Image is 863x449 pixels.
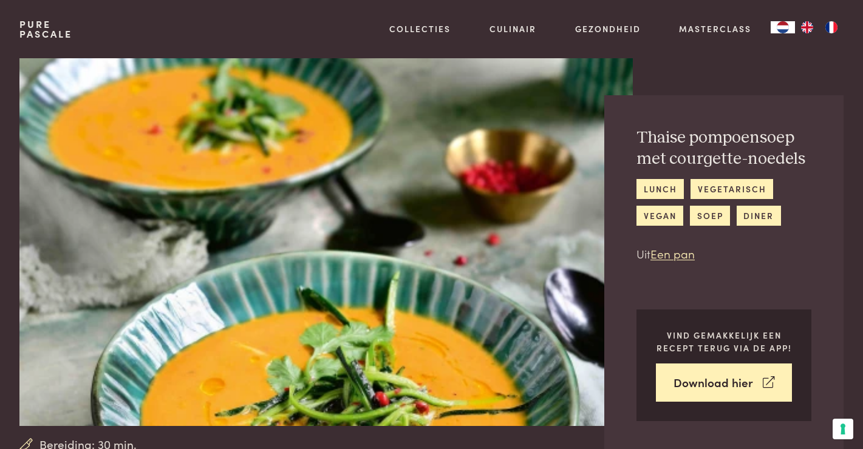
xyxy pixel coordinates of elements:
a: FR [819,21,844,33]
a: vegan [636,206,683,226]
button: Uw voorkeuren voor toestemming voor trackingtechnologieën [833,419,853,439]
p: Vind gemakkelijk een recept terug via de app! [656,329,792,354]
a: NL [771,21,795,33]
a: diner [737,206,781,226]
a: soep [690,206,730,226]
a: Collecties [389,22,451,35]
a: Masterclass [679,22,751,35]
a: lunch [636,179,684,199]
a: PurePascale [19,19,72,39]
a: Download hier [656,363,792,402]
a: Gezondheid [575,22,641,35]
a: Culinair [489,22,536,35]
a: Een pan [650,245,695,262]
div: Language [771,21,795,33]
img: Thaise pompoensoep met courgette-noedels [19,58,633,426]
a: EN [795,21,819,33]
aside: Language selected: Nederlands [771,21,844,33]
a: vegetarisch [691,179,773,199]
ul: Language list [795,21,844,33]
h2: Thaise pompoensoep met courgette-noedels [636,127,811,169]
p: Uit [636,245,811,263]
